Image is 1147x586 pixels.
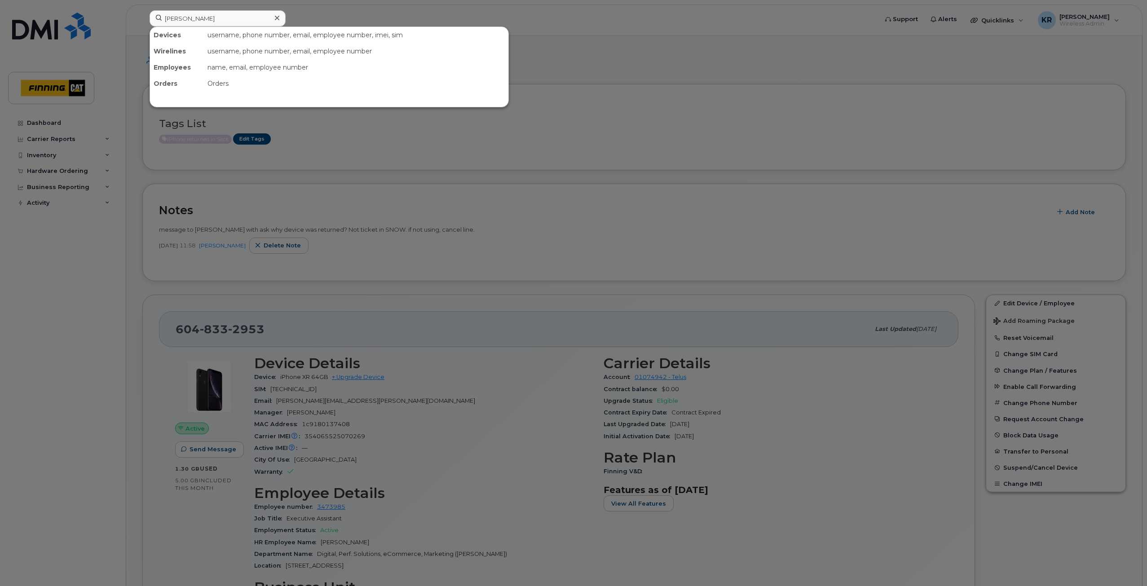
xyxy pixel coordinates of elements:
[150,59,204,75] div: Employees
[204,43,508,59] div: username, phone number, email, employee number
[1108,547,1140,579] iframe: Messenger Launcher
[150,27,204,43] div: Devices
[204,75,508,92] div: Orders
[150,75,204,92] div: Orders
[204,59,508,75] div: name, email, employee number
[204,27,508,43] div: username, phone number, email, employee number, imei, sim
[150,43,204,59] div: Wirelines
